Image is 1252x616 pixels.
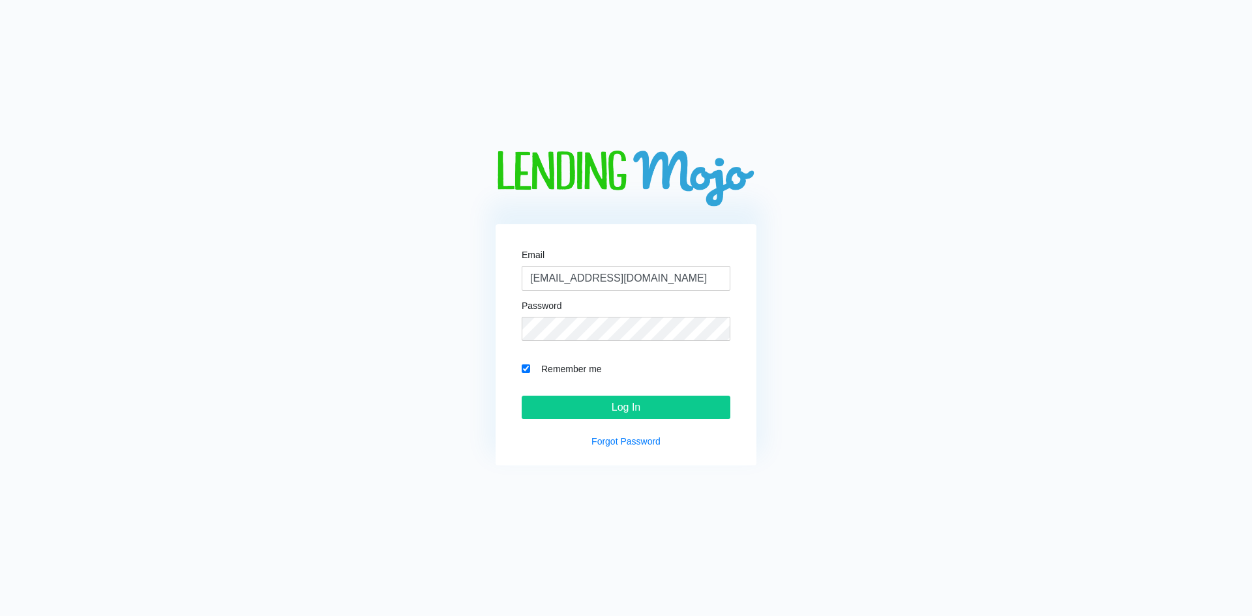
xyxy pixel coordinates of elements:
label: Remember me [535,361,730,376]
label: Email [522,250,544,259]
img: logo-big.png [496,151,756,209]
input: Log In [522,396,730,419]
label: Password [522,301,561,310]
a: Forgot Password [591,436,661,447]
